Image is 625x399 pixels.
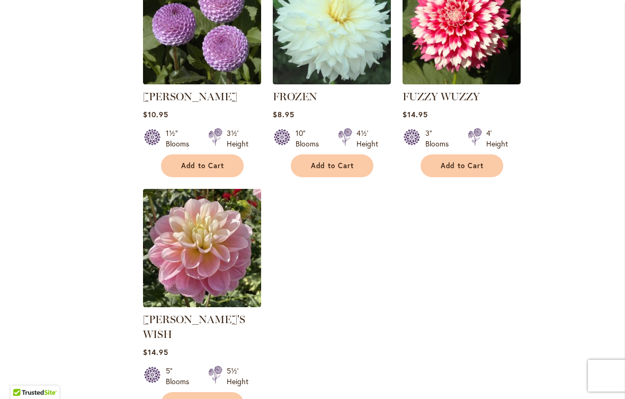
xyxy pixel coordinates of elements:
[403,76,521,86] a: FUZZY WUZZY
[403,90,480,103] a: FUZZY WUZZY
[143,76,261,86] a: FRANK HOLMES
[143,347,168,357] span: $14.95
[486,128,508,149] div: 4' Height
[143,109,168,119] span: $10.95
[403,109,428,119] span: $14.95
[425,128,455,149] div: 3" Blooms
[181,161,225,170] span: Add to Cart
[227,128,248,149] div: 3½' Height
[296,128,325,149] div: 10" Blooms
[273,76,391,86] a: Frozen
[166,366,195,387] div: 5" Blooms
[143,90,237,103] a: [PERSON_NAME]
[311,161,354,170] span: Add to Cart
[291,154,373,177] button: Add to Cart
[273,109,294,119] span: $8.95
[161,154,244,177] button: Add to Cart
[143,299,261,309] a: Gabbie's Wish
[8,361,38,391] iframe: Launch Accessibility Center
[227,366,248,387] div: 5½' Height
[356,128,378,149] div: 4½' Height
[421,154,503,177] button: Add to Cart
[143,189,261,307] img: Gabbie's Wish
[441,161,484,170] span: Add to Cart
[143,313,245,341] a: [PERSON_NAME]'S WISH
[166,128,195,149] div: 1½" Blooms
[273,90,317,103] a: FROZEN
